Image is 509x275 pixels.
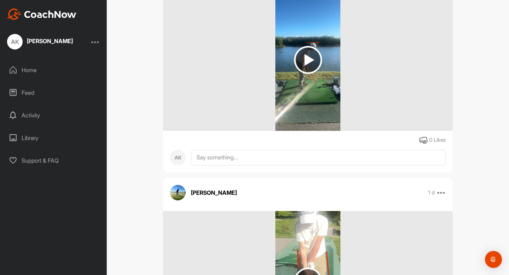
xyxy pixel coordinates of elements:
[4,152,104,169] div: Support & FAQ
[4,61,104,79] div: Home
[170,150,186,165] div: AK
[191,188,237,197] p: [PERSON_NAME]
[428,189,435,196] p: 1 d
[7,34,23,49] div: AK
[4,106,104,124] div: Activity
[429,136,446,144] div: 0 Likes
[27,38,73,44] div: [PERSON_NAME]
[485,251,502,268] div: Open Intercom Messenger
[294,46,322,74] img: play
[170,185,186,200] img: avatar
[4,129,104,147] div: Library
[4,84,104,101] div: Feed
[7,8,76,20] img: CoachNow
